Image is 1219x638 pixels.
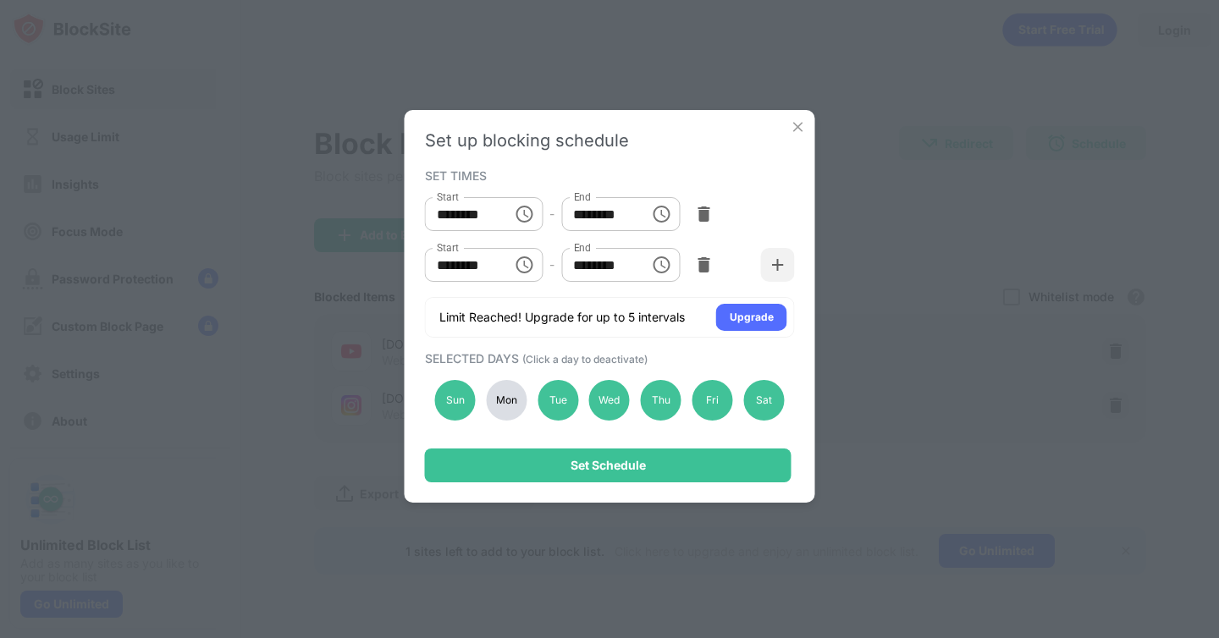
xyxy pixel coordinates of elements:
div: Sat [743,380,784,421]
label: End [573,190,591,204]
label: Start [437,240,459,255]
button: Choose time, selected time is 6:00 AM [507,197,541,231]
div: Set up blocking schedule [425,130,795,151]
span: (Click a day to deactivate) [522,353,648,366]
button: Choose time, selected time is 11:00 AM [644,197,678,231]
div: Tue [538,380,578,421]
img: x-button.svg [790,118,807,135]
div: SET TIMES [425,168,791,182]
div: Limit Reached! Upgrade for up to 5 intervals [439,309,685,326]
button: Choose time, selected time is 2:00 PM [507,248,541,282]
div: Upgrade [730,309,774,326]
div: Thu [641,380,681,421]
div: - [549,205,554,223]
div: Mon [486,380,527,421]
button: Choose time, selected time is 7:00 PM [644,248,678,282]
div: - [549,256,554,274]
div: Set Schedule [571,459,646,472]
div: Fri [692,380,733,421]
div: SELECTED DAYS [425,351,791,366]
label: Start [437,190,459,204]
div: Wed [589,380,630,421]
label: End [573,240,591,255]
div: Sun [435,380,476,421]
